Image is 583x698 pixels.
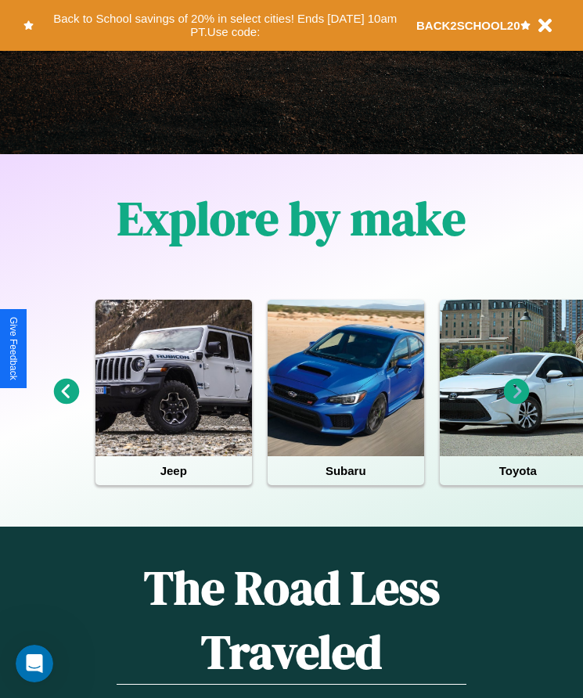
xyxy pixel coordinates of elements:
[34,8,416,43] button: Back to School savings of 20% in select cities! Ends [DATE] 10am PT.Use code:
[95,456,252,485] h4: Jeep
[416,19,520,32] b: BACK2SCHOOL20
[16,645,53,682] iframe: Intercom live chat
[8,317,19,380] div: Give Feedback
[268,456,424,485] h4: Subaru
[117,556,466,685] h1: The Road Less Traveled
[117,186,466,250] h1: Explore by make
